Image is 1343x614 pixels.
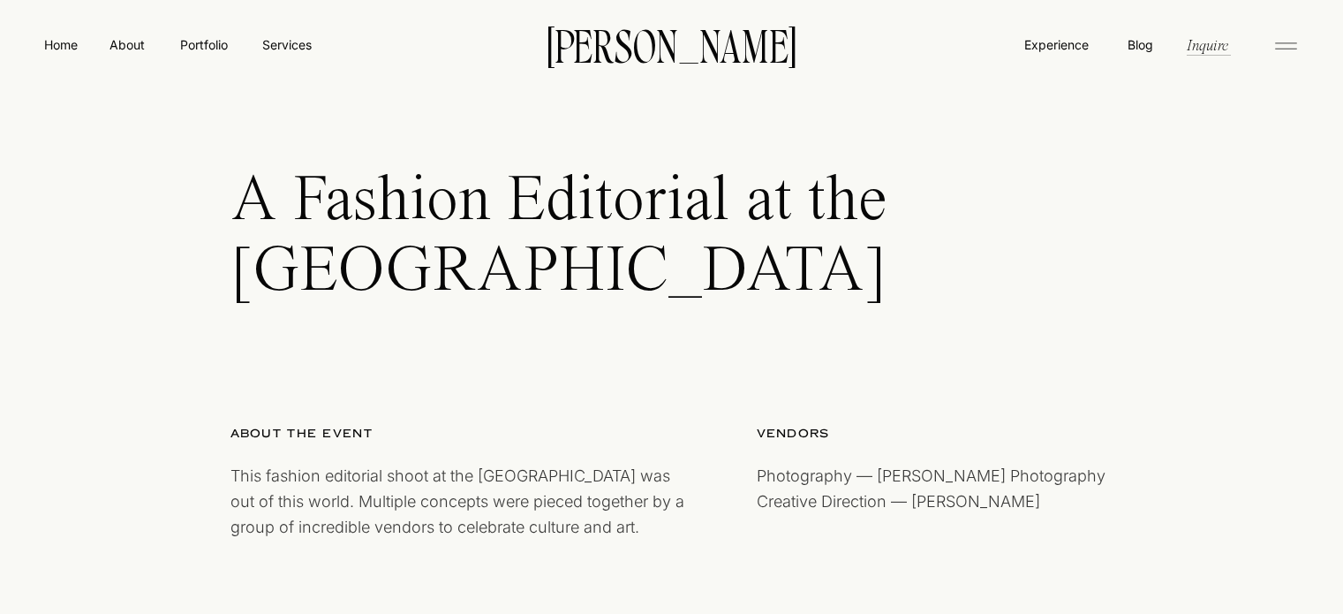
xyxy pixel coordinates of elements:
a: Services [260,35,313,54]
a: Blog [1123,35,1157,53]
a: Portfolio [172,35,235,54]
a: Vendors [757,425,1066,443]
a: Experience [1022,35,1090,54]
a: Home [41,35,81,54]
h1: A Fashion Editorial at the [GEOGRAPHIC_DATA] [230,167,958,369]
a: [PERSON_NAME] [520,26,824,63]
p: Photography — [PERSON_NAME] Photography Creative Direction — [PERSON_NAME] [757,464,1123,575]
a: ABout the event [230,425,539,443]
p: This fashion editorial shoot at the [GEOGRAPHIC_DATA] was out of this world. Multiple concepts we... [230,464,696,575]
a: Inquire [1185,34,1230,55]
a: About [107,35,147,53]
